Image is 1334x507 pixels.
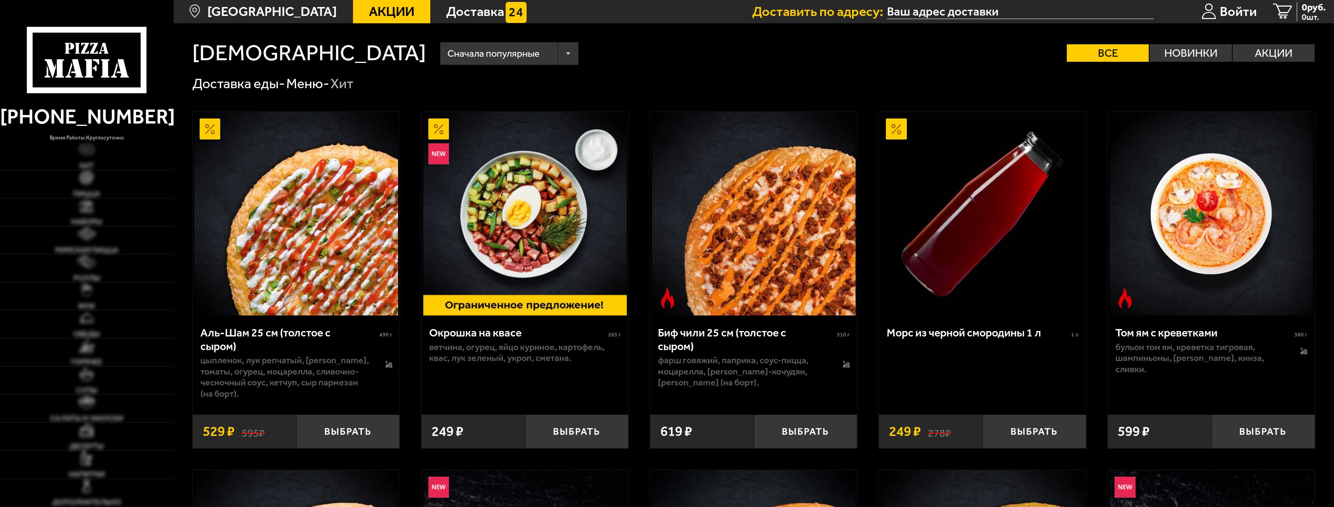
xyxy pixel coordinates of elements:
[73,274,100,282] span: Роллы
[928,425,951,439] s: 278 ₽
[192,42,426,64] h1: [DEMOGRAPHIC_DATA]
[446,5,504,18] span: Доставка
[1220,5,1257,18] span: Войти
[79,162,94,170] span: Хит
[379,331,392,338] span: 490 г
[78,302,95,310] span: WOK
[330,75,353,93] div: Хит
[1108,112,1315,315] a: Острое блюдоТом ям с креветками
[431,425,463,439] span: 249 ₽
[242,425,265,439] s: 595 ₽
[55,246,118,254] span: Римская пицца
[887,326,1069,339] div: Морс из черной смородины 1 л
[428,118,449,139] img: Акционный
[881,112,1084,315] img: Морс из черной смородины 1 л
[983,415,1086,449] button: Выбрать
[69,470,105,478] span: Напитки
[1211,415,1315,449] button: Выбрать
[50,415,123,422] span: Салаты и закуски
[1118,425,1150,439] span: 599 ₽
[650,112,857,315] a: Острое блюдоБиф чили 25 см (толстое с сыром)
[658,355,829,388] p: фарш говяжий, паприка, соус-пицца, моцарелла, [PERSON_NAME]-кочудян, [PERSON_NAME] (на борт).
[73,190,100,198] span: Пицца
[200,355,371,399] p: цыпленок, лук репчатый, [PERSON_NAME], томаты, огурец, моцарелла, сливочно-чесночный соус, кетчуп...
[193,112,400,315] a: АкционныйАль-Шам 25 см (толстое с сыром)
[447,40,539,67] span: Сначала популярные
[889,425,921,439] span: 249 ₽
[754,415,857,449] button: Выбрать
[879,112,1086,315] a: АкционныйМорс из черной смородины 1 л
[423,112,627,315] img: Окрошка на квасе
[837,331,850,338] span: 510 г
[525,415,629,449] button: Выбрать
[73,330,100,338] span: Обеды
[1115,288,1136,309] img: Острое блюдо
[506,2,527,23] img: 15daf4d41897b9f0e9f617042186c801.svg
[1302,2,1326,12] span: 0 руб.
[429,326,606,339] div: Окрошка на квасе
[1071,331,1078,338] span: 1 л
[203,425,235,439] span: 529 ₽
[652,112,856,315] img: Биф чили 25 см (толстое с сыром)
[886,118,907,139] img: Акционный
[1115,326,1292,339] div: Том ям с креветками
[369,5,414,18] span: Акции
[207,5,337,18] span: [GEOGRAPHIC_DATA]
[192,75,285,92] a: Доставка еды-
[71,218,102,226] span: Наборы
[76,387,97,394] span: Супы
[286,75,329,92] a: Меню-
[194,112,398,315] img: Аль-Шам 25 см (толстое с сыром)
[421,112,628,315] a: АкционныйНовинкаОкрошка на квасе
[1294,331,1307,338] span: 360 г
[887,4,1154,19] input: Ваш адрес доставки
[1115,477,1136,498] img: Новинка
[1302,13,1326,21] span: 0 шт.
[428,143,449,164] img: Новинка
[658,326,835,353] div: Биф чили 25 см (толстое с сыром)
[1115,341,1286,375] p: бульон том ям, креветка тигровая, шампиньоны, [PERSON_NAME], кинза, сливки.
[70,443,104,450] span: Десерты
[1110,112,1313,315] img: Том ям с креветками
[429,341,621,364] p: ветчина, огурец, яйцо куриное, картофель, квас, лук зеленый, укроп, сметана.
[1150,44,1231,62] label: Новинки
[296,415,400,449] button: Выбрать
[200,118,221,139] img: Акционный
[200,326,377,353] div: Аль-Шам 25 см (толстое с сыром)
[752,5,887,18] span: Доставить по адресу:
[52,498,121,506] span: Дополнительно
[660,425,692,439] span: 619 ₽
[1067,44,1149,62] label: Все
[71,358,102,366] span: Горячее
[608,331,621,338] span: 265 г
[1233,44,1315,62] label: Акции
[428,477,449,498] img: Новинка
[657,288,678,309] img: Острое блюдо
